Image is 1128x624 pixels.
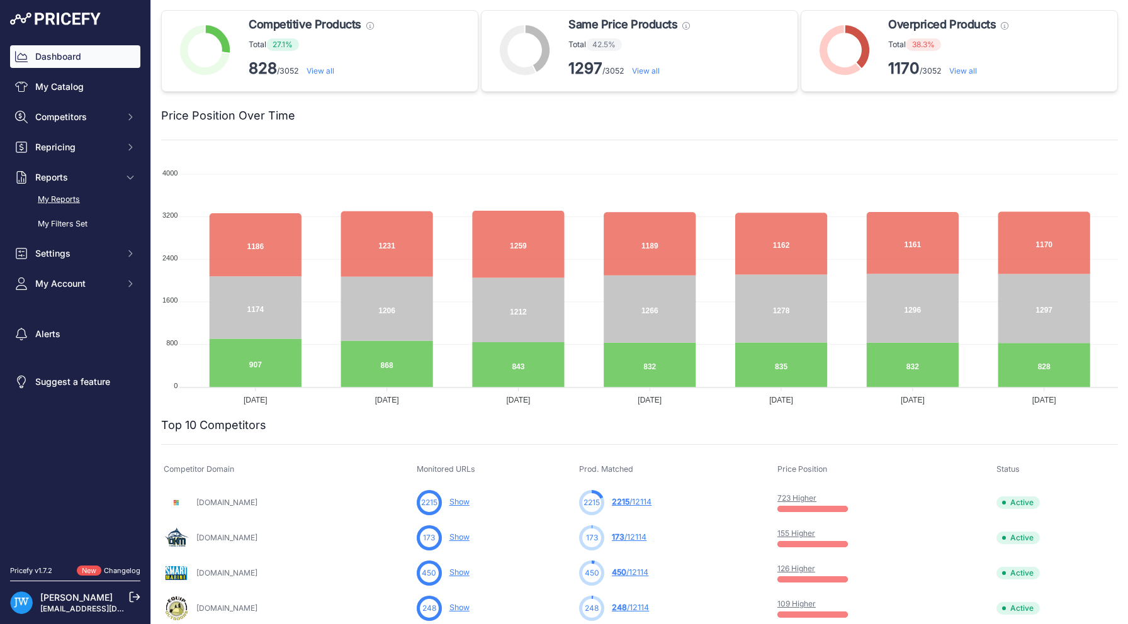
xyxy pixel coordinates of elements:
[266,38,299,51] span: 27.1%
[244,396,268,404] tspan: [DATE]
[166,339,178,347] tspan: 800
[422,603,436,614] span: 248
[568,58,690,79] p: /3052
[949,66,977,75] a: View all
[901,396,925,404] tspan: [DATE]
[10,565,52,576] div: Pricefy v1.7.2
[10,213,140,235] a: My Filters Set
[777,493,816,503] a: 723 Higher
[77,565,101,576] span: New
[449,532,470,542] a: Show
[585,567,599,579] span: 450
[249,59,277,77] strong: 828
[449,603,470,612] a: Show
[10,166,140,189] button: Reports
[10,13,101,25] img: Pricefy Logo
[162,296,178,304] tspan: 1600
[638,396,662,404] tspan: [DATE]
[449,567,470,577] a: Show
[612,532,624,542] span: 173
[10,106,140,128] button: Competitors
[612,532,646,542] a: 173/12114
[422,567,436,579] span: 450
[612,603,627,612] span: 248
[249,38,374,51] p: Total
[196,603,257,613] a: [DOMAIN_NAME]
[777,599,816,608] a: 109 Higher
[888,58,1008,79] p: /3052
[10,136,140,159] button: Repricing
[35,111,118,123] span: Competitors
[421,497,437,508] span: 2215
[307,66,334,75] a: View all
[612,603,649,612] a: 248/12114
[249,58,374,79] p: /3052
[40,592,113,603] a: [PERSON_NAME]
[40,604,172,613] a: [EMAIL_ADDRESS][DOMAIN_NAME]
[423,532,435,543] span: 173
[249,16,361,33] span: Competitive Products
[888,16,996,33] span: Overpriced Products
[10,272,140,295] button: My Account
[10,75,140,98] a: My Catalog
[996,567,1040,579] span: Active
[612,567,648,577] a: 450/12114
[35,247,118,260] span: Settings
[996,532,1040,544] span: Active
[449,497,470,506] a: Show
[777,528,815,538] a: 155 Higher
[586,38,622,51] span: 42.5%
[164,464,234,474] span: Competitor Domain
[585,603,599,614] span: 248
[579,464,633,474] span: Prod. Matched
[888,59,920,77] strong: 1170
[996,496,1040,509] span: Active
[10,370,140,393] a: Suggest a feature
[612,567,626,577] span: 450
[632,66,660,75] a: View all
[162,254,178,262] tspan: 2400
[375,396,399,404] tspan: [DATE]
[612,497,651,506] a: 2215/12114
[584,497,600,508] span: 2215
[10,323,140,345] a: Alerts
[196,498,257,507] a: [DOMAIN_NAME]
[161,107,295,125] h2: Price Position Over Time
[104,566,140,575] a: Changelog
[10,45,140,68] a: Dashboard
[888,38,1008,51] p: Total
[906,38,941,51] span: 38.3%
[10,45,140,550] nav: Sidebar
[769,396,793,404] tspan: [DATE]
[1032,396,1056,404] tspan: [DATE]
[507,396,531,404] tspan: [DATE]
[996,602,1040,615] span: Active
[996,464,1020,474] span: Status
[35,141,118,153] span: Repricing
[568,38,690,51] p: Total
[777,564,815,573] a: 126 Higher
[586,532,598,543] span: 173
[10,189,140,211] a: My Reports
[777,464,827,474] span: Price Position
[568,16,677,33] span: Same Price Products
[612,497,629,506] span: 2215
[10,242,140,265] button: Settings
[35,277,118,290] span: My Account
[417,464,475,474] span: Monitored URLs
[174,382,178,389] tspan: 0
[161,416,266,434] h2: Top 10 Competitors
[162,211,178,219] tspan: 3200
[568,59,602,77] strong: 1297
[162,169,178,177] tspan: 4000
[196,568,257,577] a: [DOMAIN_NAME]
[196,533,257,542] a: [DOMAIN_NAME]
[35,171,118,184] span: Reports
